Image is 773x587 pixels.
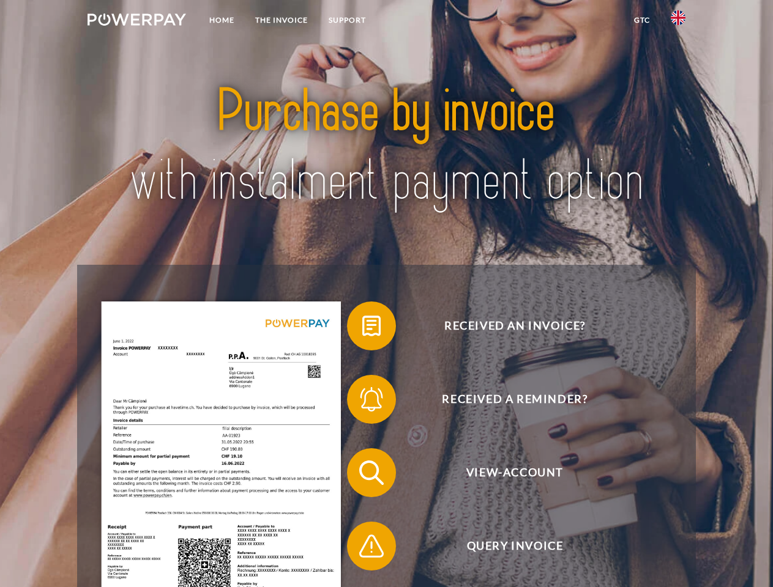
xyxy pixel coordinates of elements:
span: Query Invoice [365,522,665,570]
span: View-Account [365,448,665,497]
img: title-powerpay_en.svg [117,59,656,234]
img: qb_bell.svg [356,384,387,415]
button: Query Invoice [347,522,665,570]
a: THE INVOICE [245,9,318,31]
img: qb_warning.svg [356,531,387,561]
a: GTC [624,9,660,31]
button: Received an invoice? [347,301,665,350]
img: logo-powerpay-white.svg [88,13,186,26]
a: Home [199,9,245,31]
span: Received an invoice? [365,301,665,350]
button: View-Account [347,448,665,497]
span: Received a reminder? [365,375,665,424]
button: Received a reminder? [347,375,665,424]
a: Support [318,9,376,31]
img: qb_search.svg [356,457,387,488]
img: en [671,10,685,25]
img: qb_bill.svg [356,311,387,341]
